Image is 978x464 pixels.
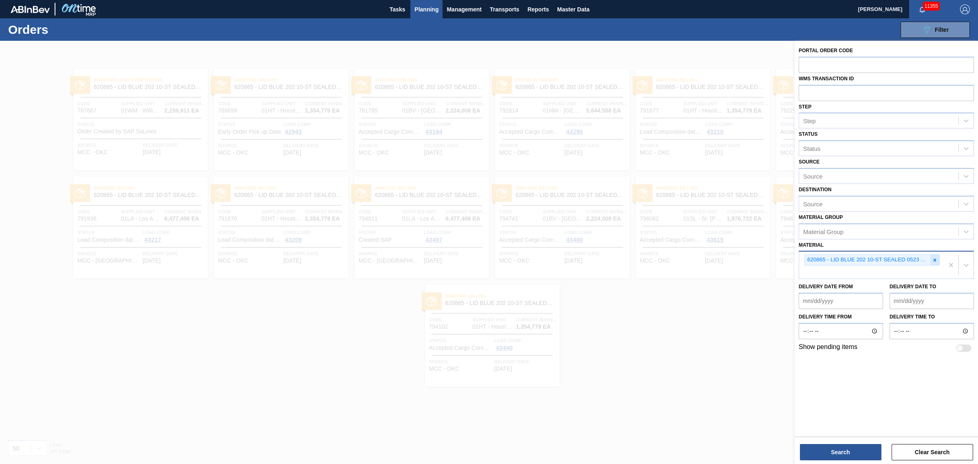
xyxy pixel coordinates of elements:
[799,159,819,165] label: Source
[11,6,50,13] img: TNhmsLtSVTkK8tSr43FrP2fwEKptu5GPRR3wAAAABJRU5ErkJggg==
[8,25,134,34] h1: Orders
[960,4,970,14] img: Logout
[803,145,821,152] div: Status
[799,343,857,353] label: Show pending items
[799,284,853,289] label: Delivery Date from
[447,4,482,14] span: Management
[799,242,824,248] label: Material
[805,255,930,265] div: 620865 - LID BLUE 202 10-ST SEALED 0523 BLU DIE M
[909,4,935,15] button: Notifications
[799,311,883,323] label: Delivery time from
[890,311,974,323] label: Delivery time to
[799,187,831,192] label: Destination
[803,228,844,235] div: Material Group
[923,2,940,11] span: 11355
[557,4,589,14] span: Master Data
[890,293,974,309] input: mm/dd/yyyy
[890,284,936,289] label: Delivery Date to
[388,4,406,14] span: Tasks
[901,22,970,38] button: Filter
[490,4,519,14] span: Transports
[803,117,816,124] div: Step
[799,76,854,82] label: WMS Transaction ID
[527,4,549,14] span: Reports
[799,104,811,110] label: Step
[935,27,949,33] span: Filter
[803,172,823,179] div: Source
[803,200,823,207] div: Source
[799,214,843,220] label: Material Group
[799,131,817,137] label: Status
[799,48,853,53] label: Portal Order Code
[414,4,438,14] span: Planning
[799,293,883,309] input: mm/dd/yyyy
